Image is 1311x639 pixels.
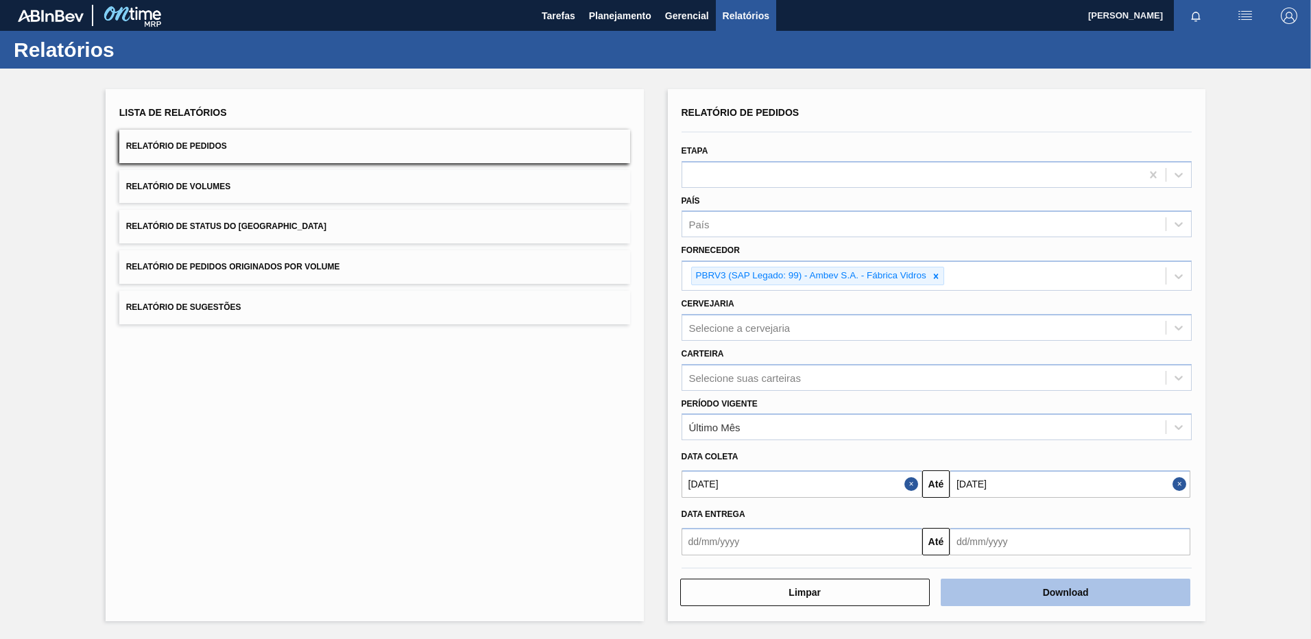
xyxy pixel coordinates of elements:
img: TNhmsLtSVTkK8tSr43FrP2fwEKptu5GPRR3wAAAABJRU5ErkJggg== [18,10,84,22]
span: Data coleta [682,452,738,461]
input: dd/mm/yyyy [682,470,922,498]
input: dd/mm/yyyy [682,528,922,555]
span: Gerencial [665,8,709,24]
label: Período Vigente [682,399,758,409]
span: Relatório de Status do [GEOGRAPHIC_DATA] [126,221,326,231]
span: Relatório de Volumes [126,182,230,191]
label: País [682,196,700,206]
button: Até [922,470,950,498]
span: Data entrega [682,509,745,519]
div: Último Mês [689,422,741,433]
img: Logout [1281,8,1297,24]
div: PBRV3 (SAP Legado: 99) - Ambev S.A. - Fábrica Vidros [692,267,928,285]
div: País [689,219,710,230]
span: Relatório de Pedidos Originados por Volume [126,262,340,272]
button: Relatório de Pedidos [119,130,630,163]
span: Planejamento [589,8,651,24]
button: Close [904,470,922,498]
button: Até [922,528,950,555]
label: Cervejaria [682,299,734,309]
img: userActions [1237,8,1253,24]
span: Relatórios [723,8,769,24]
button: Notificações [1174,6,1218,25]
button: Relatório de Sugestões [119,291,630,324]
span: Lista de Relatórios [119,107,227,118]
div: Selecione a cervejaria [689,322,791,333]
input: dd/mm/yyyy [950,470,1190,498]
label: Fornecedor [682,245,740,255]
div: Selecione suas carteiras [689,372,801,383]
button: Download [941,579,1190,606]
label: Etapa [682,146,708,156]
button: Close [1172,470,1190,498]
button: Relatório de Volumes [119,170,630,204]
button: Relatório de Status do [GEOGRAPHIC_DATA] [119,210,630,243]
button: Relatório de Pedidos Originados por Volume [119,250,630,284]
label: Carteira [682,349,724,359]
button: Limpar [680,579,930,606]
span: Relatório de Sugestões [126,302,241,312]
h1: Relatórios [14,42,257,58]
span: Relatório de Pedidos [126,141,227,151]
span: Tarefas [542,8,575,24]
span: Relatório de Pedidos [682,107,799,118]
input: dd/mm/yyyy [950,528,1190,555]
